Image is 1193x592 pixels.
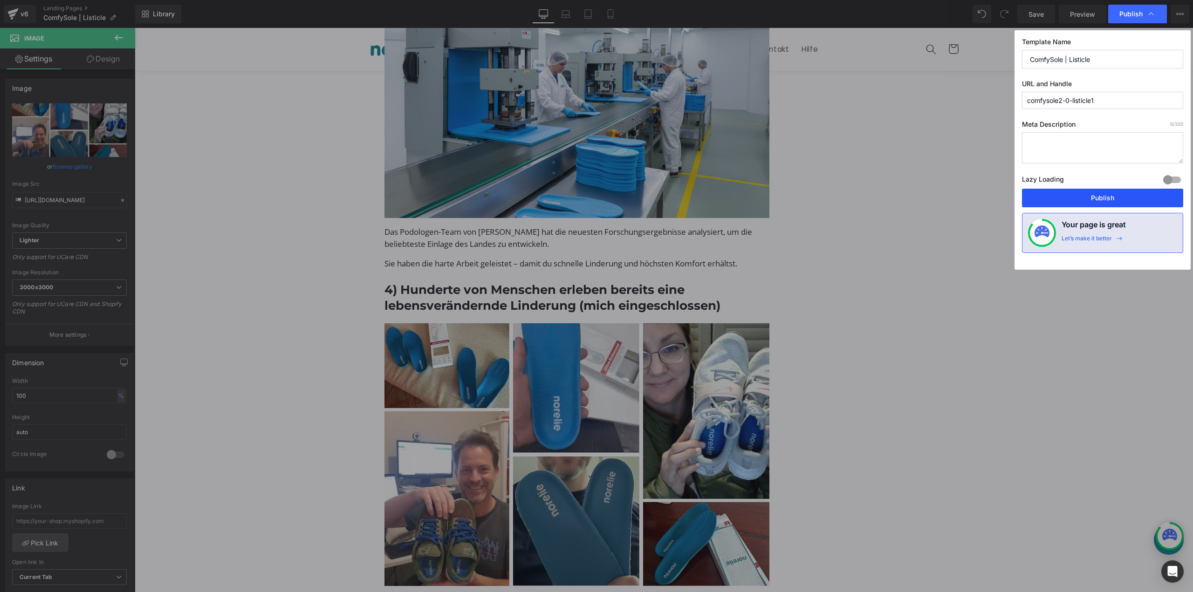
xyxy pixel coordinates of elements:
label: Meta Description [1022,120,1183,132]
label: Lazy Loading [1022,173,1064,189]
h1: 4) Hunderte von Menschen erleben bereits eine lebensverändernde Linderung (mich eingeschlossen) [250,254,635,286]
button: Open chat window [1019,497,1049,527]
p: Sie haben die harte Arbeit geleistet – damit du schnelle Linderung und höchsten Komfort erhältst. [250,230,635,242]
span: /320 [1170,121,1183,127]
h4: Your page is great [1062,219,1126,235]
button: Publish [1022,189,1183,207]
span: 0 [1170,121,1173,127]
span: Publish [1119,10,1143,18]
label: URL and Handle [1022,80,1183,92]
img: onboarding-status.svg [1035,225,1049,240]
label: Template Name [1022,38,1183,50]
p: Das Podologen-Team von [PERSON_NAME] hat die neuesten Forschungsergebnisse analysiert, um die bel... [250,198,635,222]
div: Let’s make it better [1062,235,1112,247]
div: Open Intercom Messenger [1161,560,1184,583]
